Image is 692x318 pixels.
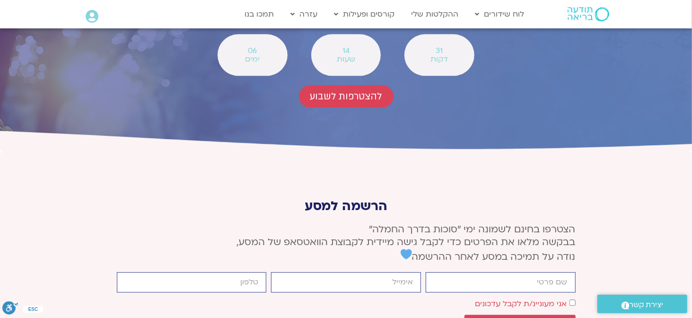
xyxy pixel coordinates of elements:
label: אני מעוניינ/ת לקבל עדכונים [475,299,567,309]
a: עזרה [286,5,323,23]
a: קורסים ופעילות [330,5,400,23]
span: 31 [417,46,462,55]
p: הרשמה למסע [117,199,576,213]
img: תודעה בריאה [568,7,609,21]
span: בבקשה מלאו את הפרטים כדי לקבל גישה מיידית לקבוצת הוואטסאפ של המסע, [237,236,576,248]
span: 14 [324,46,368,55]
input: מותר להשתמש רק במספרים ותווי טלפון (#, -, *, וכו'). [117,272,267,292]
a: ההקלטות שלי [407,5,464,23]
span: ימים [230,55,275,63]
a: להצטרפות לשבוע [299,85,394,107]
input: אימייל [271,272,421,292]
p: הצטרפו בחינם לשמונה ימי ״סוכות בדרך החמלה״ [117,223,576,263]
span: להצטרפות לשבוע [310,91,382,102]
span: נודה על תמיכה במסע לאחר ההרשמה [401,250,576,263]
a: לוח שידורים [471,5,529,23]
span: 06 [230,46,275,55]
input: שם פרטי [426,272,576,292]
img: 💙 [401,248,412,260]
span: יצירת קשר [630,299,664,311]
span: שעות [324,55,368,63]
a: תמכו בנו [240,5,279,23]
a: יצירת קשר [597,295,687,313]
span: דקות [417,55,462,63]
